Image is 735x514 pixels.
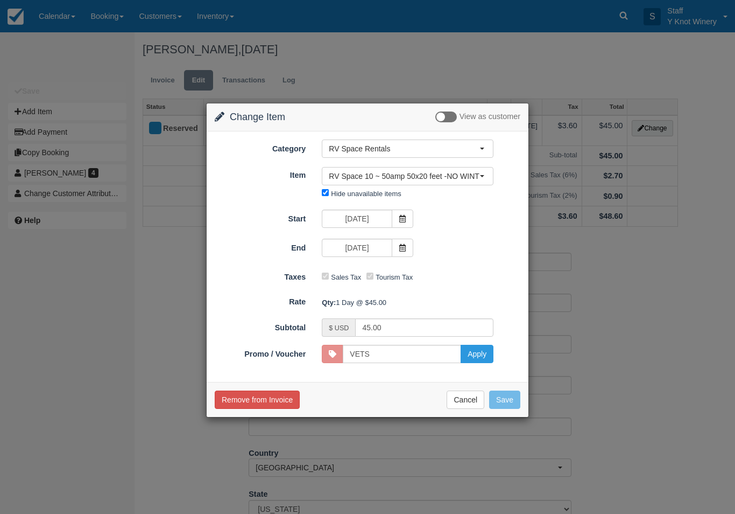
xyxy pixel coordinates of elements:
[322,298,336,307] strong: Qty
[329,143,479,154] span: RV Space Rentals
[207,293,314,308] label: Rate
[329,324,349,332] small: $ USD
[314,294,528,311] div: 1 Day @ $45.00
[460,113,520,121] span: View as customer
[447,391,484,409] button: Cancel
[207,318,314,334] label: Subtotal
[207,345,314,360] label: Promo / Voucher
[322,167,493,185] button: RV Space 10 ~ 50amp 50x20 feet -NO WINTER WATER
[461,345,493,363] button: Apply
[331,273,361,281] label: Sales Tax
[230,112,285,122] span: Change Item
[331,190,401,198] label: Hide unavailable items
[207,166,314,181] label: Item
[207,140,314,155] label: Category
[207,268,314,283] label: Taxes
[329,171,479,182] span: RV Space 10 ~ 50amp 50x20 feet -NO WINTER WATER
[489,391,520,409] button: Save
[207,210,314,225] label: Start
[215,391,300,409] button: Remove from Invoice
[376,273,413,281] label: Tourism Tax
[322,140,493,158] button: RV Space Rentals
[207,239,314,254] label: End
